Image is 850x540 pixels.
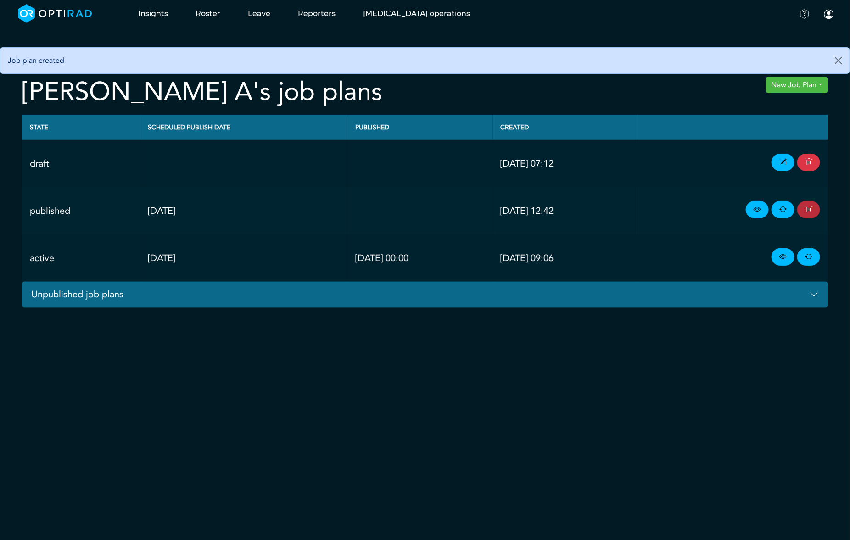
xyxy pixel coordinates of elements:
[828,48,850,73] button: Close
[140,115,347,140] th: Scheduled Publish Date
[779,205,787,215] i: create new Job Plan copied from this one
[22,140,140,187] td: draft
[493,234,638,282] td: [DATE] 09:06
[22,234,140,282] td: active
[805,252,812,262] i: create new Job Plan copied from this one
[493,115,638,140] th: Created
[22,282,828,308] button: Unpublished job plans
[766,77,828,93] button: New Job Plan
[22,115,140,140] th: State
[493,140,638,187] td: [DATE] 07:12
[22,187,140,234] td: published
[347,115,493,140] th: Published
[347,234,493,282] td: [DATE] 00:00
[18,4,92,23] img: brand-opti-rad-logos-blue-and-white-d2f68631ba2948856bd03f2d395fb146ddc8fb01b4b6e9315ea85fa773367...
[140,234,347,282] td: [DATE]
[22,77,382,107] h2: [PERSON_NAME] A's job plans
[493,187,638,234] td: [DATE] 12:42
[140,187,347,234] td: [DATE]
